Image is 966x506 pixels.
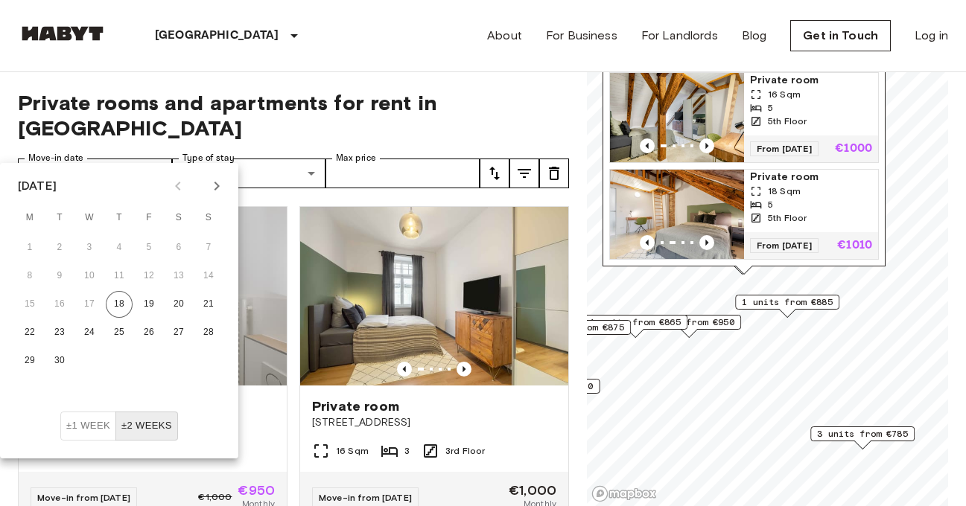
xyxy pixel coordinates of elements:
[195,203,222,233] span: Sunday
[312,415,556,430] span: [STREET_ADDRESS]
[404,444,410,458] span: 3
[238,484,275,497] span: €950
[750,73,872,88] span: Private room
[637,315,741,338] div: Map marker
[106,203,133,233] span: Thursday
[610,170,744,259] img: Marketing picture of unit DE-02-008-003-03HF
[768,211,807,225] span: 5th Floor
[106,319,133,346] button: 25
[750,238,819,253] span: From [DATE]
[591,485,657,502] a: Mapbox logo
[60,411,178,441] div: Move In Flexibility
[445,444,485,458] span: 3rd Floor
[457,362,471,377] button: Previous image
[165,319,192,346] button: 27
[641,27,718,45] a: For Landlords
[18,90,569,141] span: Private rooms and apartments for rent in [GEOGRAPHIC_DATA]
[742,27,767,45] a: Blog
[768,185,801,198] span: 18 Sqm
[790,20,891,51] a: Get in Touch
[397,362,412,377] button: Previous image
[546,27,617,45] a: For Business
[16,319,43,346] button: 22
[319,492,412,503] span: Move-in from [DATE]
[46,203,73,233] span: Tuesday
[198,490,232,504] span: €1,000
[16,348,43,374] button: 29
[336,152,376,164] label: Max price
[487,27,522,45] a: About
[204,173,229,199] button: Next month
[28,152,83,164] label: Move-in date
[590,316,681,329] span: 1 units from €865
[742,295,833,309] span: 1 units from €885
[768,198,773,211] span: 5
[491,379,600,402] div: Map marker
[37,492,130,503] span: Move-in from [DATE]
[136,291,162,318] button: 19
[18,177,57,195] div: [DATE]
[509,158,539,188] button: tune
[603,4,886,275] div: Map marker
[46,319,73,346] button: 23
[155,27,279,45] p: [GEOGRAPHIC_DATA]
[768,115,807,128] span: 5th Floor
[533,321,624,334] span: 1 units from €875
[699,235,714,250] button: Previous image
[750,141,819,156] span: From [DATE]
[76,203,103,233] span: Wednesday
[16,203,43,233] span: Monday
[60,411,116,441] button: ±1 week
[336,444,369,458] span: 16 Sqm
[835,143,872,155] p: €1000
[498,379,594,393] span: 2 units from €1020
[915,27,948,45] a: Log in
[165,291,192,318] button: 20
[837,240,872,252] p: €1010
[768,88,801,101] span: 16 Sqm
[539,158,569,188] button: tune
[136,319,162,346] button: 26
[300,207,568,385] img: Marketing picture of unit DE-02-007-006-03HF
[810,426,915,449] div: Map marker
[609,72,879,163] a: Marketing picture of unit DE-02-008-003-05HFPrevious imagePrevious imagePrivate room16 Sqm55th Fl...
[750,170,872,185] span: Private room
[583,315,687,338] div: Map marker
[609,169,879,260] a: Previous imagePrevious imagePrivate room18 Sqm55th FloorFrom [DATE]€1010
[182,152,235,164] label: Type of stay
[817,427,908,441] span: 3 units from €785
[480,158,509,188] button: tune
[195,291,222,318] button: 21
[76,319,103,346] button: 24
[699,138,714,153] button: Previous image
[644,316,734,329] span: 2 units from €950
[640,235,655,250] button: Previous image
[509,484,556,497] span: €1,000
[768,101,773,115] span: 5
[640,138,655,153] button: Previous image
[46,348,73,374] button: 30
[106,291,133,318] button: 18
[735,295,839,318] div: Map marker
[136,203,162,233] span: Friday
[115,411,178,441] button: ±2 weeks
[610,73,744,162] img: Marketing picture of unit DE-02-008-003-05HF
[195,319,222,346] button: 28
[312,397,399,415] span: Private room
[165,203,192,233] span: Saturday
[18,26,107,41] img: Habyt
